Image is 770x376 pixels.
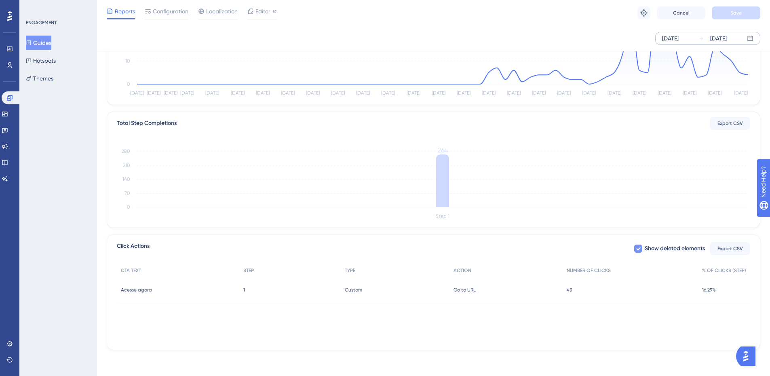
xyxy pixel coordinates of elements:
[243,267,254,274] span: STEP
[712,6,760,19] button: Save
[124,190,130,196] tspan: 70
[243,287,245,293] span: 1
[457,90,470,96] tspan: [DATE]
[454,287,476,293] span: Go to URL
[381,90,395,96] tspan: [DATE]
[122,148,130,154] tspan: 280
[206,6,238,16] span: Localization
[582,90,596,96] tspan: [DATE]
[734,90,748,96] tspan: [DATE]
[306,90,320,96] tspan: [DATE]
[507,90,521,96] tspan: [DATE]
[717,120,743,127] span: Export CSV
[633,90,646,96] tspan: [DATE]
[436,213,449,219] tspan: Step 1
[127,204,130,210] tspan: 0
[730,10,742,16] span: Save
[438,146,448,154] tspan: 264
[658,90,671,96] tspan: [DATE]
[26,53,56,68] button: Hotspots
[662,34,679,43] div: [DATE]
[702,287,716,293] span: 16.29%
[231,90,245,96] tspan: [DATE]
[482,90,496,96] tspan: [DATE]
[331,90,345,96] tspan: [DATE]
[205,90,219,96] tspan: [DATE]
[147,90,160,96] tspan: [DATE]
[717,245,743,252] span: Export CSV
[117,118,177,128] div: Total Step Completions
[130,90,144,96] tspan: [DATE]
[702,267,746,274] span: % OF CLICKS (STEP)
[683,90,696,96] tspan: [DATE]
[345,287,362,293] span: Custom
[736,344,760,368] iframe: UserGuiding AI Assistant Launcher
[345,267,355,274] span: TYPE
[117,241,150,256] span: Click Actions
[657,6,705,19] button: Cancel
[255,6,270,16] span: Editor
[127,81,130,87] tspan: 0
[710,34,727,43] div: [DATE]
[432,90,445,96] tspan: [DATE]
[407,90,420,96] tspan: [DATE]
[153,6,188,16] span: Configuration
[121,267,141,274] span: CTA TEXT
[121,287,152,293] span: Acesse agora
[123,163,130,168] tspan: 210
[557,90,571,96] tspan: [DATE]
[454,267,471,274] span: ACTION
[26,19,57,26] div: ENGAGEMENT
[608,90,621,96] tspan: [DATE]
[532,90,546,96] tspan: [DATE]
[673,10,690,16] span: Cancel
[164,90,177,96] tspan: [DATE]
[710,242,750,255] button: Export CSV
[26,36,51,50] button: Guides
[645,244,705,253] span: Show deleted elements
[710,117,750,130] button: Export CSV
[708,90,721,96] tspan: [DATE]
[125,58,130,64] tspan: 10
[281,90,295,96] tspan: [DATE]
[115,6,135,16] span: Reports
[19,2,51,12] span: Need Help?
[256,90,270,96] tspan: [DATE]
[180,90,194,96] tspan: [DATE]
[567,267,611,274] span: NUMBER OF CLICKS
[567,287,572,293] span: 43
[122,176,130,182] tspan: 140
[356,90,370,96] tspan: [DATE]
[26,71,53,86] button: Themes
